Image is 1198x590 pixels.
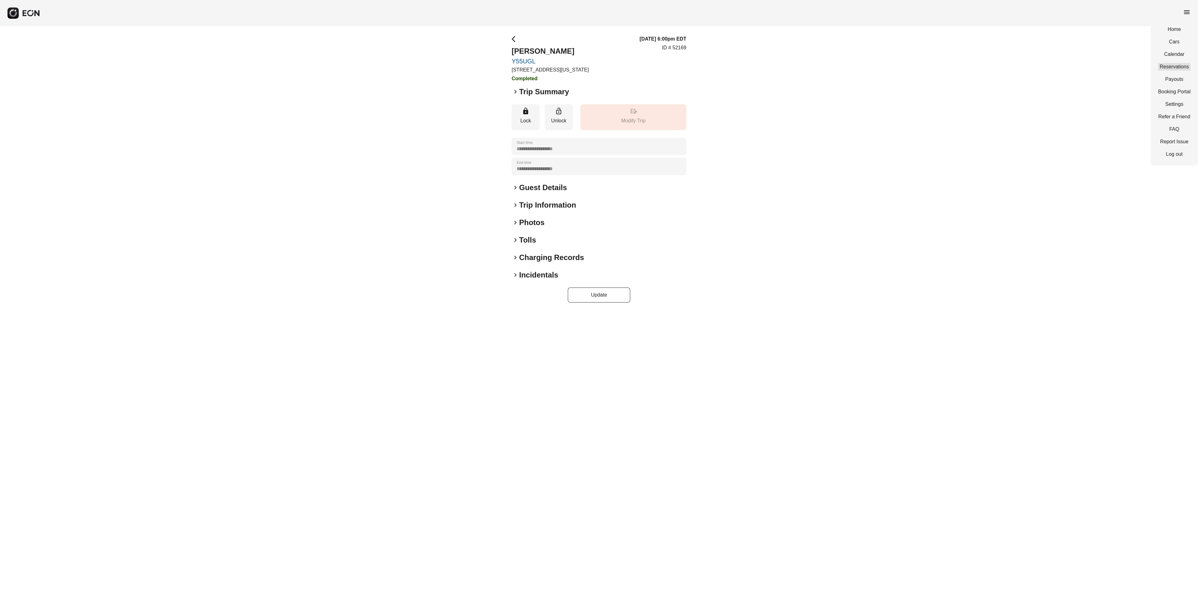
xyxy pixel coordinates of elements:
[1158,38,1191,46] a: Cars
[519,253,584,263] h2: Charging Records
[568,288,630,302] button: Update
[519,183,567,193] h2: Guest Details
[1158,101,1191,108] a: Settings
[512,75,589,82] h3: Completed
[1158,88,1191,96] a: Booking Portal
[1183,8,1191,16] span: menu
[1158,150,1191,158] a: Log out
[519,235,536,245] h2: Tolls
[519,200,576,210] h2: Trip Information
[512,201,519,209] span: keyboard_arrow_right
[512,57,589,65] a: Y55UGL
[1158,51,1191,58] a: Calendar
[519,270,558,280] h2: Incidentals
[512,104,540,130] button: Lock
[519,218,544,228] h2: Photos
[555,107,562,115] span: lock_open
[512,254,519,261] span: keyboard_arrow_right
[512,46,589,56] h2: [PERSON_NAME]
[548,117,570,125] p: Unlock
[662,44,686,52] p: ID # 52169
[515,117,537,125] p: Lock
[512,184,519,191] span: keyboard_arrow_right
[512,66,589,74] p: [STREET_ADDRESS][US_STATE]
[1158,26,1191,33] a: Home
[512,219,519,226] span: keyboard_arrow_right
[512,35,519,43] span: arrow_back_ios
[522,107,529,115] span: lock
[1158,76,1191,83] a: Payouts
[640,35,686,43] h3: [DATE] 6:00pm EDT
[512,236,519,244] span: keyboard_arrow_right
[1158,125,1191,133] a: FAQ
[1158,138,1191,145] a: Report Issue
[512,88,519,96] span: keyboard_arrow_right
[512,271,519,279] span: keyboard_arrow_right
[519,87,569,97] h2: Trip Summary
[1158,63,1191,71] a: Reservations
[545,104,573,130] button: Unlock
[1158,113,1191,120] a: Refer a Friend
